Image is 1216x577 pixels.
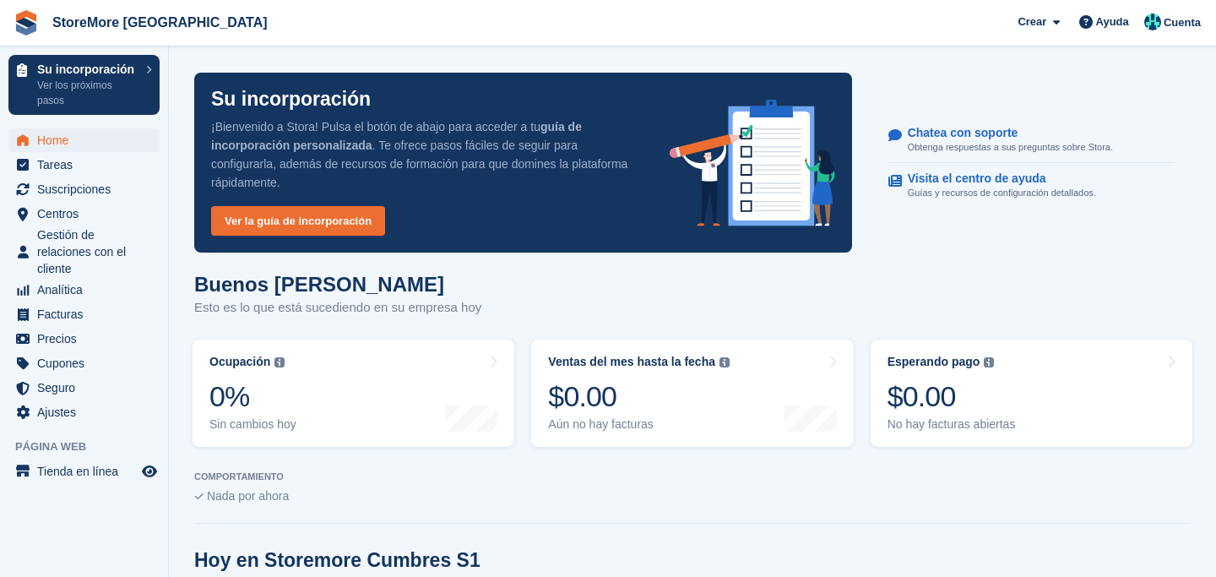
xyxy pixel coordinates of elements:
[211,120,582,152] strong: guía de incorporación personalizada
[908,186,1096,200] p: Guías y recursos de configuración detallados.
[548,417,730,432] div: Aún no hay facturas
[209,417,296,432] div: Sin cambios hoy
[37,351,138,375] span: Cupones
[719,357,730,367] img: icon-info-grey-7440780725fd019a000dd9b08b2336e03edf1995a4989e88bcd33f0948082b44.svg
[1144,14,1161,30] img: Maria Vela Padilla
[37,327,138,351] span: Precios
[37,278,138,302] span: Analítica
[888,355,980,369] div: Esperando pago
[194,549,480,572] h2: Hoy en Storemore Cumbres S1
[1164,14,1201,31] span: Cuenta
[8,55,160,115] a: Su incorporación Ver los próximos pasos
[37,78,138,108] p: Ver los próximos pasos
[207,489,289,503] span: Nada por ahora
[1096,14,1129,30] span: Ayuda
[8,278,160,302] a: menu
[888,163,1175,209] a: Visita el centro de ayuda Guías y recursos de configuración detallados.
[14,10,39,35] img: stora-icon-8386f47178a22dfd0bd8f6a31ec36ba5ce8667c1dd55bd0f319d3a0aa187defe.svg
[211,117,643,192] p: ¡Bienvenido a Stora! Pulsa el botón de abajo para acceder a tu . Te ofrece pasos fáciles de segui...
[8,460,160,483] a: menú
[8,153,160,177] a: menu
[888,379,1016,414] div: $0.00
[194,273,481,296] h1: Buenos [PERSON_NAME]
[274,357,285,367] img: icon-info-grey-7440780725fd019a000dd9b08b2336e03edf1995a4989e88bcd33f0948082b44.svg
[209,379,296,414] div: 0%
[194,493,204,500] img: blank_slate_check_icon-ba018cac091ee9be17c0a81a6c232d5eb81de652e7a59be601be346b1b6ddf79.svg
[908,140,1113,155] p: Obtenga respuestas a sus preguntas sobre Stora.
[193,340,514,447] a: Ocupación 0% Sin cambios hoy
[8,376,160,400] a: menu
[46,8,274,36] a: StoreMore [GEOGRAPHIC_DATA]
[908,126,1099,140] p: Chatea con soporte
[37,400,138,424] span: Ajustes
[8,128,160,152] a: menu
[37,177,138,201] span: Suscripciones
[209,355,270,369] div: Ocupación
[984,357,994,367] img: icon-info-grey-7440780725fd019a000dd9b08b2336e03edf1995a4989e88bcd33f0948082b44.svg
[8,327,160,351] a: menu
[37,302,138,326] span: Facturas
[8,226,160,277] a: menu
[37,226,138,277] span: Gestión de relaciones con el cliente
[37,128,138,152] span: Home
[37,202,138,226] span: Centros
[8,302,160,326] a: menu
[531,340,853,447] a: Ventas del mes hasta la fecha $0.00 Aún no hay facturas
[37,63,138,75] p: Su incorporación
[8,351,160,375] a: menu
[37,460,138,483] span: Tienda en línea
[670,100,835,226] img: onboarding-info-6c161a55d2c0e0a8cae90662b2fe09162a5109e8cc188191df67fb4f79e88e88.svg
[211,90,371,109] p: Su incorporación
[871,340,1192,447] a: Esperando pago $0.00 No hay facturas abiertas
[15,438,168,455] span: Página web
[8,400,160,424] a: menu
[548,379,730,414] div: $0.00
[1018,14,1046,30] span: Crear
[8,202,160,226] a: menu
[37,153,138,177] span: Tareas
[888,417,1016,432] div: No hay facturas abiertas
[548,355,715,369] div: Ventas del mes hasta la fecha
[37,376,138,400] span: Seguro
[908,171,1083,186] p: Visita el centro de ayuda
[139,461,160,482] a: Vista previa de la tienda
[888,117,1175,164] a: Chatea con soporte Obtenga respuestas a sus preguntas sobre Stora.
[8,177,160,201] a: menu
[194,298,481,318] p: Esto es lo que está sucediendo en su empresa hoy
[194,471,1191,482] p: COMPORTAMIENTO
[211,206,385,236] a: Ver la guía de incorporación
